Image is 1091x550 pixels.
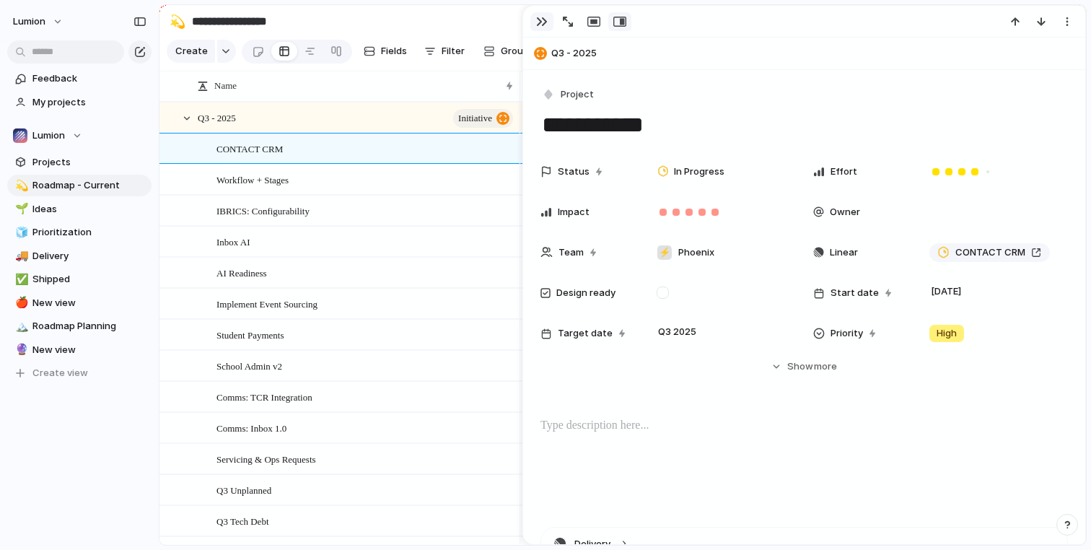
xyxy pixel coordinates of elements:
div: ✅ [15,271,25,288]
button: 💫 [166,10,189,33]
span: more [814,359,837,374]
button: 🧊 [13,225,27,240]
a: 💫Roadmap - Current [7,175,152,196]
span: Roadmap Planning [32,319,146,333]
span: Servicing & Ops Requests [216,450,316,467]
span: School Admin v2 [216,357,282,374]
button: Q3 - 2025 [530,42,1079,65]
button: Create view [7,362,152,384]
div: ⚡ [657,245,672,260]
button: 🏔️ [13,319,27,333]
span: Implement Event Sourcing [216,295,317,312]
span: Start date [831,286,879,300]
button: Filter [419,40,470,63]
span: Impact [558,205,590,219]
span: Create view [32,366,88,380]
span: My projects [32,95,146,110]
a: CONTACT CRM [929,243,1050,262]
span: CONTACT CRM [216,140,283,157]
div: 💫 [15,178,25,194]
span: Prioritization [32,225,146,240]
a: 🧊Prioritization [7,222,152,243]
span: Delivery [32,249,146,263]
span: Design ready [556,286,615,300]
div: 🔮 [15,341,25,358]
a: My projects [7,92,152,113]
span: Owner [830,205,860,219]
span: [DATE] [927,283,965,300]
button: 🔮 [13,343,27,357]
div: 🌱 [15,201,25,217]
span: Phoenix [678,245,714,260]
span: Fields [381,44,407,58]
span: Q3 Unplanned [216,481,271,498]
span: New view [32,343,146,357]
span: Roadmap - Current [32,178,146,193]
button: Lumion [6,10,71,33]
span: Show [787,359,813,374]
span: Status [558,165,590,179]
span: Target date [558,326,613,341]
button: 🚚 [13,249,27,263]
a: Projects [7,152,152,173]
div: 💫 [170,12,185,31]
button: Fields [358,40,413,63]
a: 🍎New view [7,292,152,314]
span: Linear [830,245,858,260]
span: Priority [831,326,863,341]
div: 🚚 [15,248,25,264]
span: High [937,326,957,341]
button: Create [167,40,215,63]
span: Team [558,245,584,260]
button: 💫 [13,178,27,193]
button: Project [539,84,598,105]
span: Name [214,79,237,93]
span: Student Payments [216,326,284,343]
span: Comms: TCR Integration [216,388,312,405]
span: Lumion [32,128,65,143]
div: 🏔️ [15,318,25,335]
span: Project [561,87,594,102]
span: IBRICS: Configurability [216,202,310,219]
button: 🌱 [13,202,27,217]
button: Showmore [540,354,1068,380]
a: 🚚Delivery [7,245,152,267]
div: 🧊 [15,224,25,241]
button: ✅ [13,272,27,287]
span: Q3 2025 [654,323,700,341]
span: Q3 Tech Debt [216,512,269,529]
span: Q3 - 2025 [551,46,1079,61]
span: CONTACT CRM [955,245,1025,260]
button: initiative [453,109,513,128]
a: 🔮New view [7,339,152,361]
a: 🌱Ideas [7,198,152,220]
span: Group [501,44,529,58]
span: Inbox AI [216,233,250,250]
span: Create [175,44,208,58]
a: 🏔️Roadmap Planning [7,315,152,337]
span: Lumion [13,14,45,29]
span: Filter [442,44,465,58]
button: Group [476,40,536,63]
a: Feedback [7,68,152,90]
span: Comms: Inbox 1.0 [216,419,286,436]
button: Lumion [7,125,152,147]
span: Shipped [32,272,146,287]
a: ✅Shipped [7,269,152,290]
span: Q3 - 2025 [198,109,236,126]
span: Effort [831,165,857,179]
button: 🍎 [13,296,27,310]
span: AI Readiness [216,264,267,281]
span: Workflow + Stages [216,171,289,188]
div: 🍎 [15,294,25,311]
span: Feedback [32,71,146,86]
span: initiative [458,108,492,128]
